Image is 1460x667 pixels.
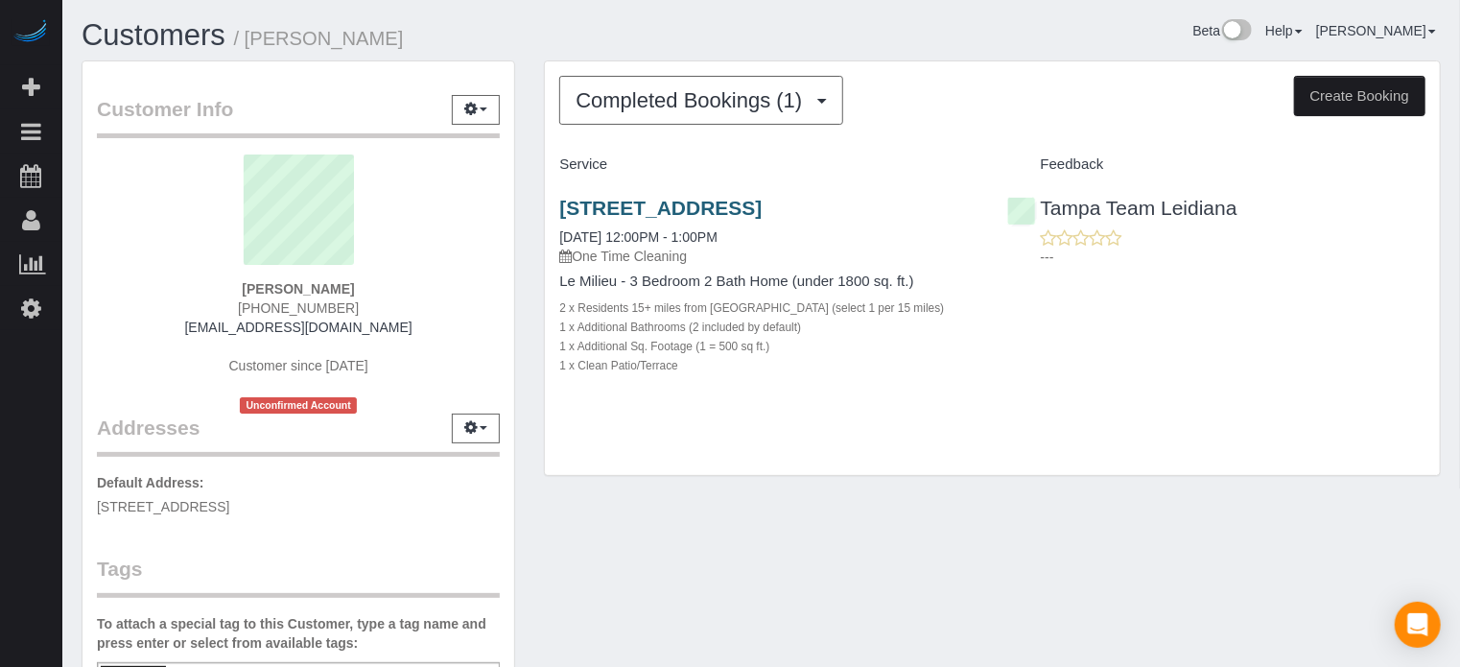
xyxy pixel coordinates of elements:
h4: Feedback [1007,156,1425,173]
legend: Customer Info [97,95,500,138]
h4: Service [559,156,977,173]
legend: Tags [97,555,500,598]
button: Create Booking [1294,76,1425,116]
small: 1 x Clean Patio/Terrace [559,359,678,372]
a: Help [1265,23,1303,38]
a: [EMAIL_ADDRESS][DOMAIN_NAME] [185,320,412,335]
span: Customer since [DATE] [229,358,368,373]
button: Completed Bookings (1) [559,76,843,125]
small: 1 x Additional Bathrooms (2 included by default) [559,321,801,334]
small: 2 x Residents 15+ miles from [GEOGRAPHIC_DATA] (select 1 per 15 miles) [559,301,944,315]
span: [STREET_ADDRESS] [97,499,229,514]
a: Tampa Team Leidiana [1007,197,1237,219]
label: To attach a special tag to this Customer, type a tag name and press enter or select from availabl... [97,614,500,653]
span: Unconfirmed Account [240,397,357,414]
label: Default Address: [97,473,204,492]
span: Completed Bookings (1) [576,88,812,112]
a: [STREET_ADDRESS] [559,197,762,219]
p: --- [1041,248,1425,267]
small: / [PERSON_NAME] [234,28,404,49]
a: [DATE] 12:00PM - 1:00PM [559,229,718,245]
p: One Time Cleaning [559,247,977,266]
strong: [PERSON_NAME] [242,281,354,297]
a: Beta [1192,23,1252,38]
img: Automaid Logo [12,19,50,46]
small: 1 x Additional Sq. Footage (1 = 500 sq ft.) [559,340,769,353]
a: [PERSON_NAME] [1316,23,1436,38]
img: New interface [1220,19,1252,44]
h4: Le Milieu - 3 Bedroom 2 Bath Home (under 1800 sq. ft.) [559,274,977,290]
span: [PHONE_NUMBER] [238,300,359,316]
div: Open Intercom Messenger [1395,602,1441,648]
a: Customers [82,18,225,52]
